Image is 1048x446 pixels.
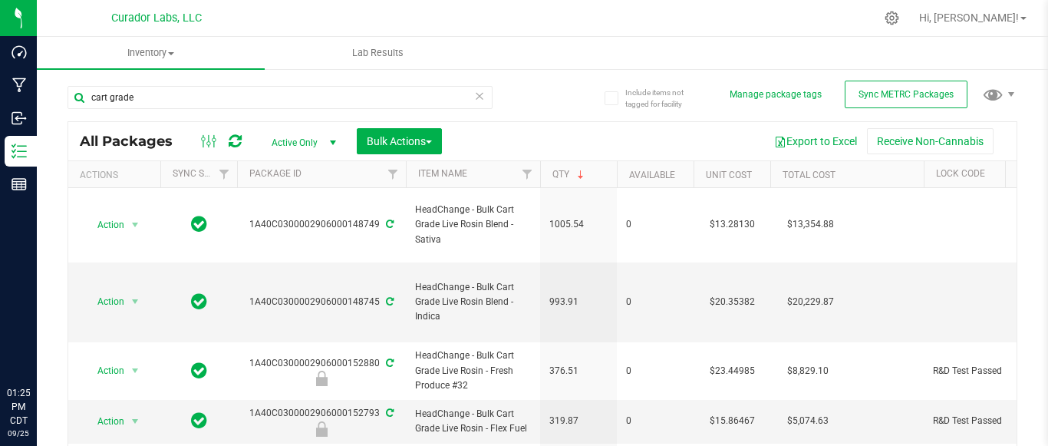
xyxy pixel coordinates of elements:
span: 0 [626,364,684,378]
inline-svg: Inventory [12,144,27,159]
span: Bulk Actions [367,135,432,147]
button: Sync METRC Packages [845,81,967,108]
a: Inventory [37,37,265,69]
span: 993.91 [549,295,608,309]
span: Inventory [37,46,265,60]
span: select [126,214,145,236]
div: 1A40C0300002906000148749 [235,217,408,232]
span: Include items not tagged for facility [625,87,702,110]
span: Action [84,214,125,236]
span: 376.51 [549,364,608,378]
span: 319.87 [549,414,608,428]
inline-svg: Reports [12,177,27,192]
span: Lab Results [331,46,424,60]
span: R&D Test Passed [933,364,1030,378]
a: Sync Status [173,168,232,179]
a: Filter [515,161,540,187]
span: In Sync [191,410,207,431]
div: R&D Test Passed [235,371,408,386]
iframe: Resource center [15,323,61,369]
span: Action [84,291,125,312]
span: Sync from Compliance System [384,408,394,418]
div: Actions [80,170,154,180]
span: select [126,360,145,382]
button: Export to Excel [764,128,867,154]
td: $13.28130 [694,188,770,263]
span: Curador Labs, LLC [111,12,202,25]
span: 0 [626,414,684,428]
span: Action [84,411,125,432]
div: Manage settings [882,11,901,25]
span: $8,829.10 [779,360,836,382]
span: Sync from Compliance System [384,219,394,230]
input: Search Package ID, Item Name, SKU, Lot or Part Number... [68,86,493,109]
button: Receive Non-Cannabis [867,128,994,154]
span: HeadChange - Bulk Cart Grade Live Rosin Blend - Indica [415,280,531,325]
span: 1005.54 [549,217,608,232]
span: HeadChange - Bulk Cart Grade Live Rosin - Fresh Produce #32 [415,349,531,393]
button: Manage package tags [730,88,822,101]
span: Hi, [PERSON_NAME]! [919,12,1019,24]
span: Sync from Compliance System [384,358,394,368]
a: Total Cost [783,170,835,180]
div: R&D Test Passed [235,421,408,437]
button: Bulk Actions [357,128,442,154]
span: Action [84,360,125,382]
span: R&D Test Passed [933,414,1030,428]
a: Item Name [418,168,467,179]
a: Lock Code [936,168,985,179]
p: 09/25 [7,428,30,439]
div: 1A40C0300002906000148745 [235,295,408,309]
span: $20,229.87 [779,291,842,313]
div: 1A40C0300002906000152880 [235,356,408,386]
p: 01:25 PM CDT [7,386,30,428]
span: select [126,291,145,312]
inline-svg: Manufacturing [12,78,27,93]
span: Sync from Compliance System [384,296,394,307]
span: All Packages [80,133,188,150]
span: In Sync [191,213,207,235]
a: Package ID [249,168,302,179]
td: $20.35382 [694,263,770,342]
span: Clear [474,86,485,106]
span: In Sync [191,360,207,382]
span: 0 [626,295,684,309]
inline-svg: Inbound [12,111,27,126]
span: 0 [626,217,684,232]
a: Available [629,170,675,180]
inline-svg: Dashboard [12,45,27,60]
div: 1A40C0300002906000152793 [235,406,408,436]
a: Filter [381,161,406,187]
a: Lab Results [265,37,493,69]
td: $15.86467 [694,400,770,443]
span: Sync METRC Packages [859,89,954,100]
a: Qty [552,169,587,180]
td: $23.44985 [694,342,770,401]
span: $5,074.63 [779,410,836,432]
span: select [126,411,145,432]
span: HeadChange - Bulk Cart Grade Live Rosin - Flex Fuel [415,407,531,436]
span: HeadChange - Bulk Cart Grade Live Rosin Blend - Sativa [415,203,531,247]
a: Unit Cost [706,170,752,180]
span: $13,354.88 [779,213,842,236]
span: In Sync [191,291,207,312]
a: Filter [212,161,237,187]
